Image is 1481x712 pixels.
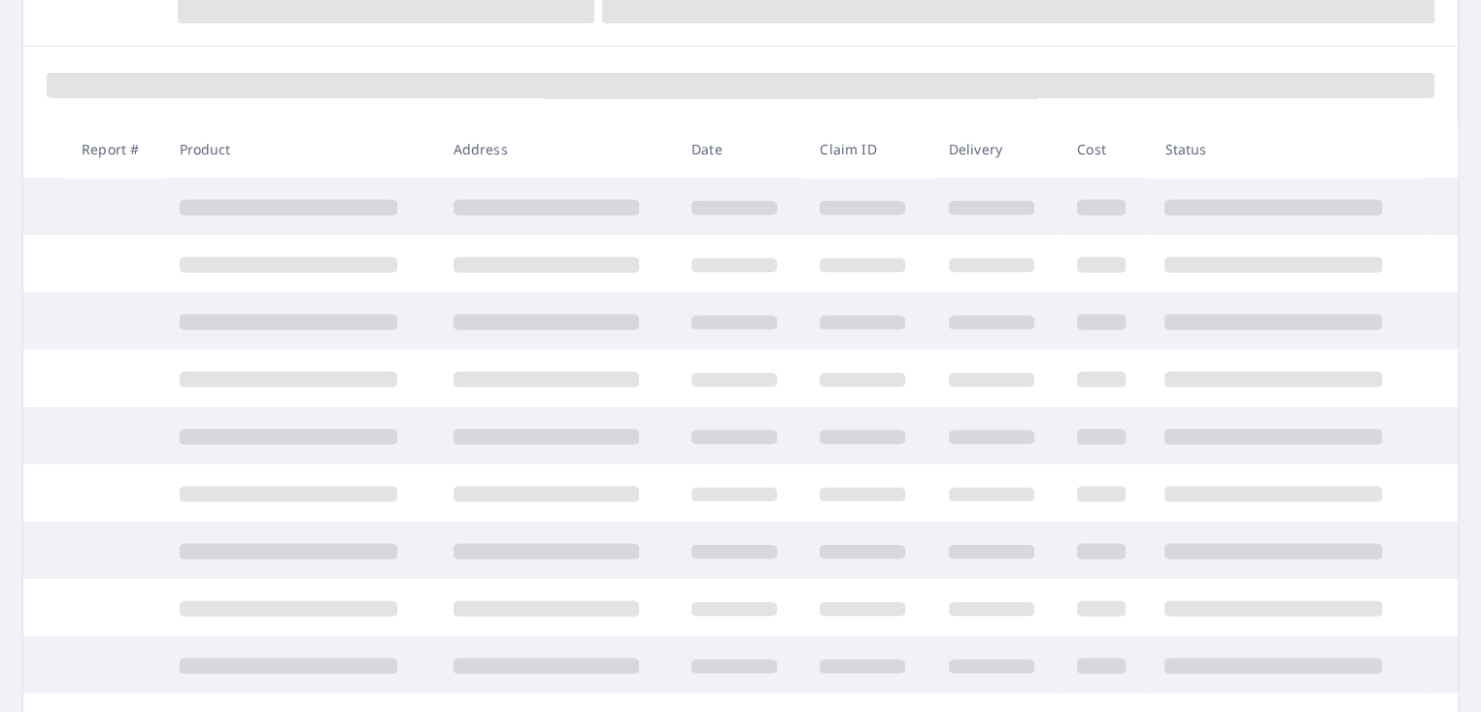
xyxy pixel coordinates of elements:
th: Date [676,120,804,178]
th: Delivery [933,120,1061,178]
th: Address [438,120,676,178]
th: Claim ID [804,120,932,178]
th: Cost [1061,120,1149,178]
th: Product [164,120,438,178]
th: Status [1149,120,1423,178]
th: Report # [66,120,163,178]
